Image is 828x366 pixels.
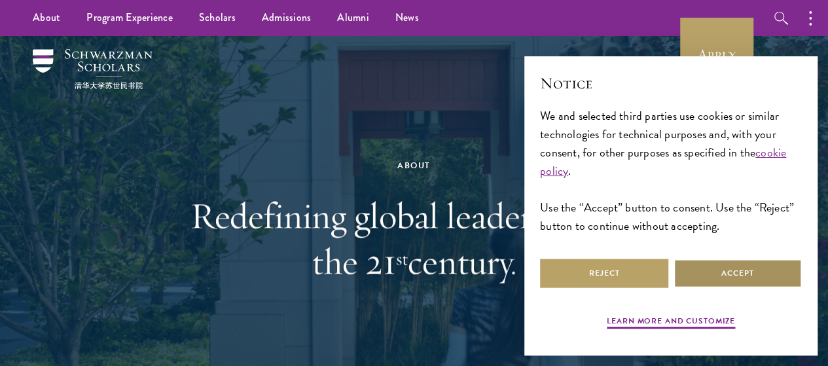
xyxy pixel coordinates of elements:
[540,107,802,236] div: We and selected third parties use cookies or similar technologies for technical purposes and, wit...
[540,72,802,94] h2: Notice
[189,158,640,173] div: About
[189,192,640,284] h1: Redefining global leadership for the 21 century.
[33,49,153,89] img: Schwarzman Scholars
[540,259,668,288] button: Reject
[674,259,802,288] button: Accept
[396,247,408,270] sup: st
[540,143,786,179] a: cookie policy
[680,18,753,91] a: Apply
[607,315,735,331] button: Learn more and customize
